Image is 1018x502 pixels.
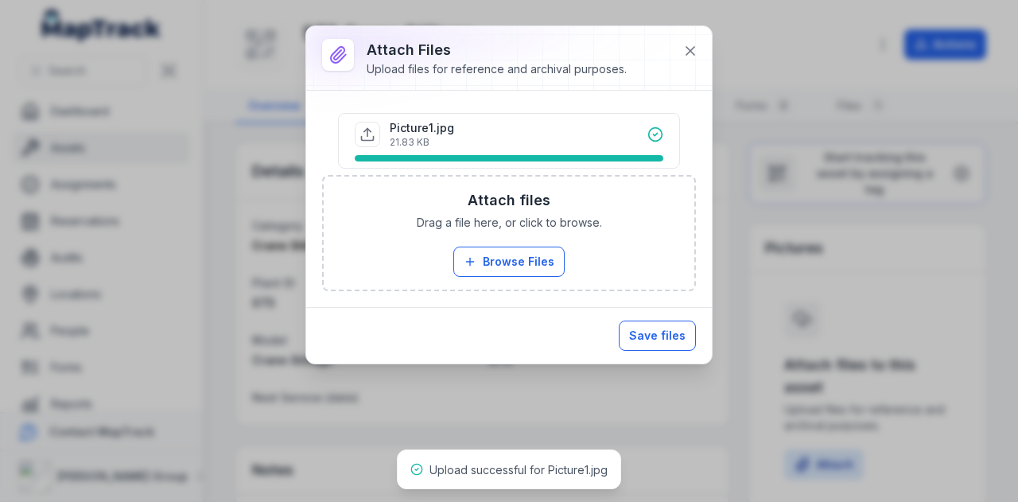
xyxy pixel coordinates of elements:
[417,215,602,231] span: Drag a file here, or click to browse.
[619,321,696,351] button: Save files
[468,189,550,212] h3: Attach files
[453,247,565,277] button: Browse Files
[390,120,454,136] p: Picture1.jpg
[429,463,608,477] span: Upload successful for Picture1.jpg
[367,61,627,77] div: Upload files for reference and archival purposes.
[367,39,627,61] h3: Attach Files
[390,136,454,149] p: 21.83 KB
